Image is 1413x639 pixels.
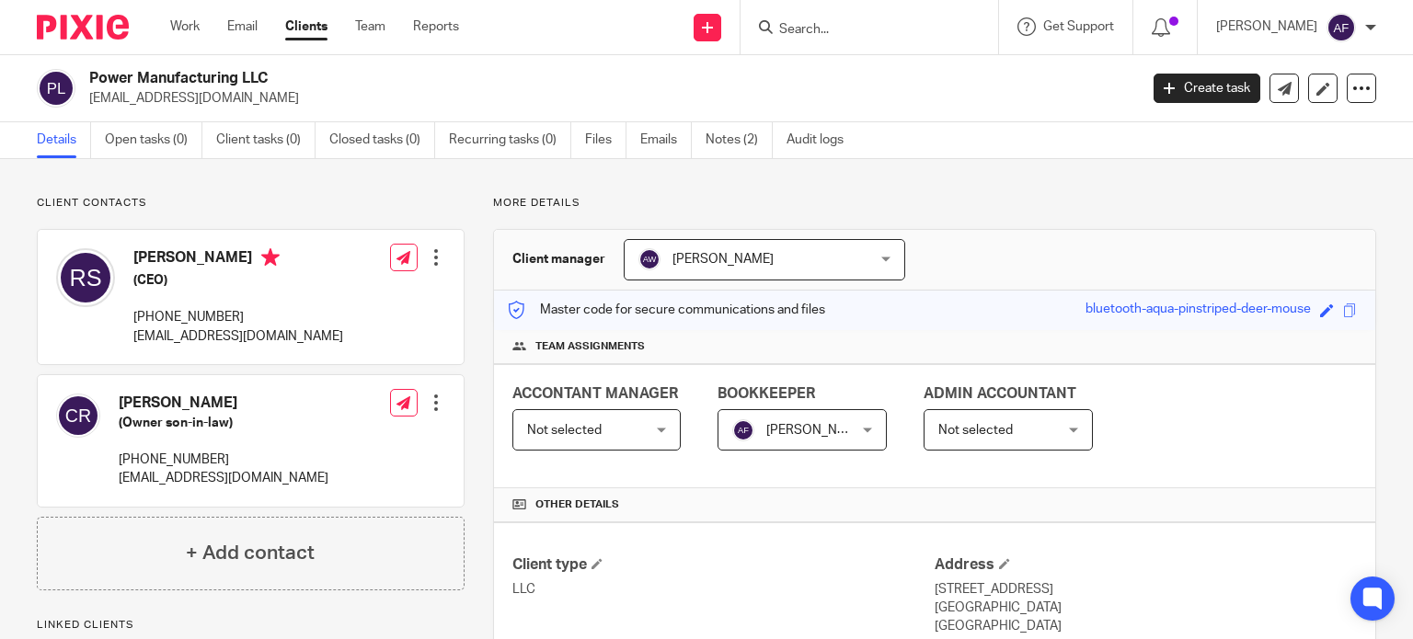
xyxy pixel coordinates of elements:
[787,122,857,158] a: Audit logs
[638,248,661,270] img: svg%3E
[37,69,75,108] img: svg%3E
[1154,74,1260,103] a: Create task
[119,469,328,487] p: [EMAIL_ADDRESS][DOMAIN_NAME]
[512,386,678,401] span: ACCONTANT MANAGER
[535,497,619,512] span: Other details
[37,618,465,633] p: Linked clients
[56,248,115,307] img: svg%3E
[133,327,343,346] p: [EMAIL_ADDRESS][DOMAIN_NAME]
[935,555,1357,575] h4: Address
[512,555,935,575] h4: Client type
[329,122,435,158] a: Closed tasks (0)
[1216,17,1317,36] p: [PERSON_NAME]
[527,424,602,437] span: Not selected
[935,599,1357,617] p: [GEOGRAPHIC_DATA]
[37,122,91,158] a: Details
[493,196,1376,211] p: More details
[1086,300,1311,321] div: bluetooth-aqua-pinstriped-deer-mouse
[777,22,943,39] input: Search
[186,539,315,567] h4: + Add contact
[585,122,626,158] a: Files
[37,196,465,211] p: Client contacts
[706,122,773,158] a: Notes (2)
[261,248,280,267] i: Primary
[133,271,343,290] h5: (CEO)
[449,122,571,158] a: Recurring tasks (0)
[37,15,129,40] img: Pixie
[718,386,815,401] span: BOOKKEEPER
[508,301,825,319] p: Master code for secure communications and files
[535,339,645,354] span: Team assignments
[216,122,316,158] a: Client tasks (0)
[512,250,605,268] h3: Client manager
[133,248,343,271] h4: [PERSON_NAME]
[672,253,774,266] span: [PERSON_NAME]
[285,17,327,36] a: Clients
[732,419,754,441] img: svg%3E
[512,580,935,599] p: LLC
[938,424,1013,437] span: Not selected
[924,386,1076,401] span: ADMIN ACCOUNTANT
[227,17,258,36] a: Email
[355,17,385,36] a: Team
[119,451,328,469] p: [PHONE_NUMBER]
[133,308,343,326] p: [PHONE_NUMBER]
[1327,13,1356,42] img: svg%3E
[105,122,202,158] a: Open tasks (0)
[119,414,328,432] h5: (Owner son-in-law)
[1043,20,1114,33] span: Get Support
[935,617,1357,635] p: [GEOGRAPHIC_DATA]
[640,122,692,158] a: Emails
[413,17,459,36] a: Reports
[935,580,1357,599] p: [STREET_ADDRESS]
[89,89,1126,108] p: [EMAIL_ADDRESS][DOMAIN_NAME]
[766,424,867,437] span: [PERSON_NAME]
[89,69,919,88] h2: Power Manufacturing LLC
[56,394,100,438] img: svg%3E
[170,17,200,36] a: Work
[119,394,328,413] h4: [PERSON_NAME]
